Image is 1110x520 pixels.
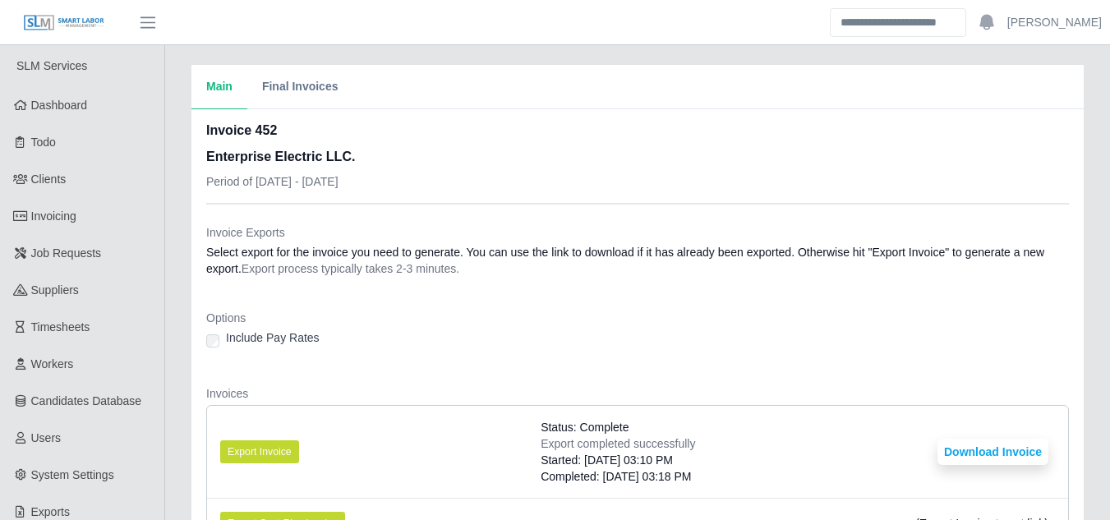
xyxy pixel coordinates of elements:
[937,445,1048,458] a: Download Invoice
[31,394,142,407] span: Candidates Database
[31,283,79,297] span: Suppliers
[247,65,353,109] button: Final Invoices
[206,224,1069,241] dt: Invoice Exports
[31,468,114,481] span: System Settings
[830,8,966,37] input: Search
[31,431,62,444] span: Users
[206,121,355,140] h2: Invoice 452
[31,505,70,518] span: Exports
[31,357,74,370] span: Workers
[541,468,695,485] div: Completed: [DATE] 03:18 PM
[31,246,102,260] span: Job Requests
[31,136,56,149] span: Todo
[206,244,1069,277] dd: Select export for the invoice you need to generate. You can use the link to download if it has al...
[206,173,355,190] p: Period of [DATE] - [DATE]
[541,419,629,435] span: Status: Complete
[31,209,76,223] span: Invoicing
[31,99,88,112] span: Dashboard
[242,262,459,275] span: Export process typically takes 2-3 minutes.
[541,435,695,452] div: Export completed successfully
[937,439,1048,465] button: Download Invoice
[31,320,90,334] span: Timesheets
[1007,14,1102,31] a: [PERSON_NAME]
[206,310,1069,326] dt: Options
[226,329,320,346] label: Include Pay Rates
[31,173,67,186] span: Clients
[541,452,695,468] div: Started: [DATE] 03:10 PM
[191,65,247,109] button: Main
[220,440,299,463] button: Export Invoice
[16,59,87,72] span: SLM Services
[206,147,355,167] h3: Enterprise Electric LLC.
[23,14,105,32] img: SLM Logo
[206,385,1069,402] dt: Invoices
